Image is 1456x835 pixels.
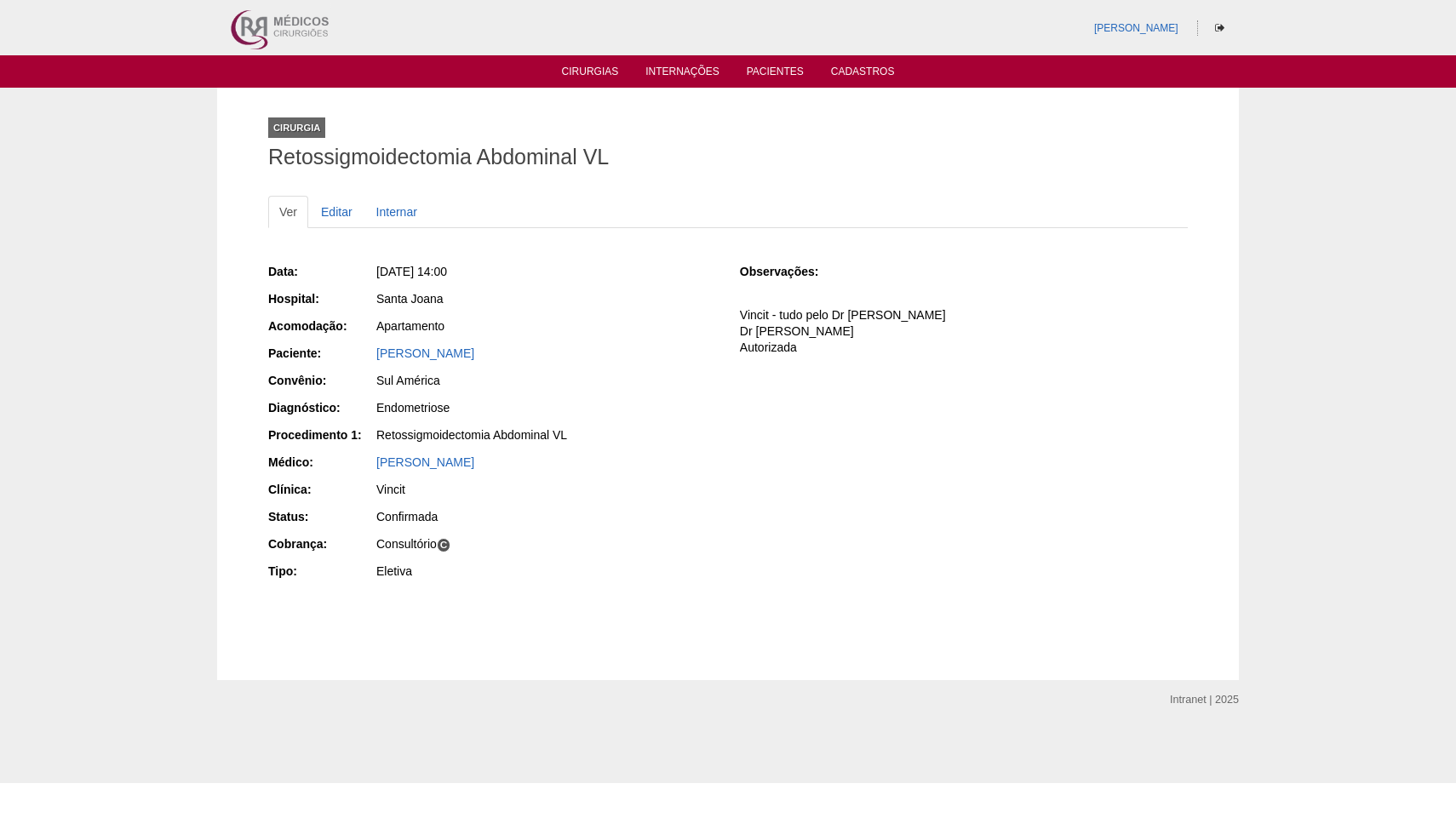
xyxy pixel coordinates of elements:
span: [DATE] 14:00 [376,265,447,278]
a: Editar [310,196,364,228]
a: [PERSON_NAME] [376,346,474,360]
div: Observações: [740,263,846,280]
i: Sair [1215,23,1224,33]
div: Endometriose [376,399,716,416]
div: Paciente: [268,345,375,362]
div: Cirurgia [268,117,325,138]
a: Internações [645,66,719,83]
a: Internar [365,196,428,228]
span: C [437,538,451,552]
a: Cadastros [831,66,895,83]
div: Data: [268,263,375,280]
a: Ver [268,196,308,228]
a: [PERSON_NAME] [1094,22,1178,34]
div: Médico: [268,454,375,471]
div: Convênio: [268,372,375,389]
div: Santa Joana [376,290,716,307]
h1: Retossigmoidectomia Abdominal VL [268,146,1188,168]
div: Vincit [376,481,716,498]
div: Diagnóstico: [268,399,375,416]
a: [PERSON_NAME] [376,455,474,469]
div: Clínica: [268,481,375,498]
div: Cobrança: [268,535,375,552]
a: Cirurgias [562,66,619,83]
div: Apartamento [376,317,716,335]
div: Confirmada [376,508,716,525]
div: Tipo: [268,563,375,580]
a: Pacientes [747,66,804,83]
p: Vincit - tudo pelo Dr [PERSON_NAME] Dr [PERSON_NAME] Autorizada [740,307,1188,356]
div: Status: [268,508,375,525]
div: Procedimento 1: [268,426,375,443]
div: Consultório [376,535,716,552]
div: Retossigmoidectomia Abdominal VL [376,426,716,443]
div: Intranet | 2025 [1170,691,1239,708]
div: Sul América [376,372,716,389]
div: Hospital: [268,290,375,307]
div: Acomodação: [268,317,375,335]
div: Eletiva [376,563,716,580]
